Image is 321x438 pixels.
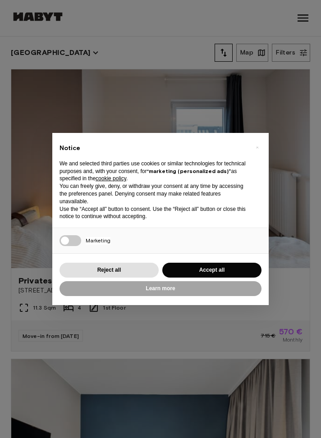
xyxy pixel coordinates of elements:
button: Close this notice [250,140,264,155]
h2: Notice [60,144,247,153]
button: Reject all [60,263,159,278]
span: Marketing [86,237,110,245]
a: cookie policy [96,175,126,182]
p: You can freely give, deny, or withdraw your consent at any time by accessing the preferences pane... [60,182,247,205]
p: Use the “Accept all” button to consent. Use the “Reject all” button or close this notice to conti... [60,205,247,221]
button: Accept all [162,263,261,278]
span: × [256,142,259,153]
strong: “marketing (personalized ads)” [147,168,231,174]
button: Learn more [60,281,261,296]
p: We and selected third parties use cookies or similar technologies for technical purposes and, wit... [60,160,247,182]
